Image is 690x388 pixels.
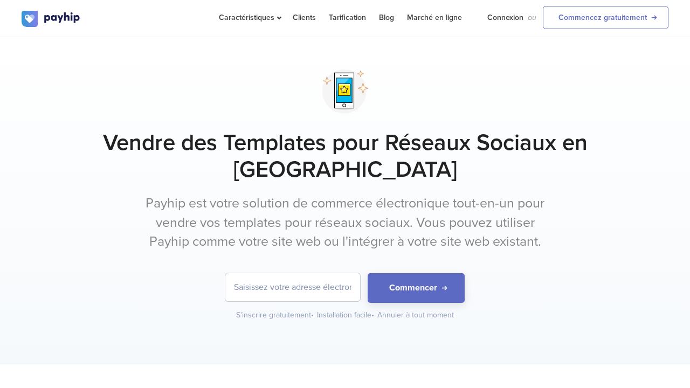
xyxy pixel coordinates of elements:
[377,310,454,321] div: Annuler à tout moment
[225,273,360,301] input: Saisissez votre adresse électronique
[143,194,547,252] p: Payhip est votre solution de commerce électronique tout-en-un pour vendre vos templates pour rése...
[311,310,314,320] span: •
[236,310,315,321] div: S'inscrire gratuitement
[219,13,280,22] span: Caractéristiques
[371,310,374,320] span: •
[368,273,465,303] button: Commencer
[22,129,668,183] h1: Vendre des Templates pour Réseaux Sociaux en [GEOGRAPHIC_DATA]
[317,310,375,321] div: Installation facile
[318,64,372,119] img: svg+xml;utf8,%3Csvg%20viewBox%3D%220%200%20100%20100%22%20xmlns%3D%22http%3A%2F%2Fwww.w3.org%2F20...
[543,6,668,29] a: Commencez gratuitement
[22,11,81,27] img: logo.svg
